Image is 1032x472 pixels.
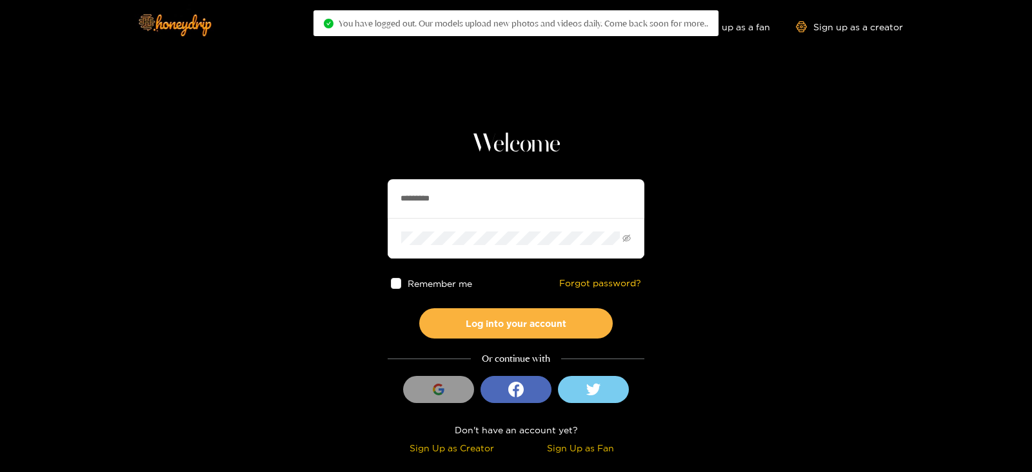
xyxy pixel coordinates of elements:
[324,19,333,28] span: check-circle
[519,440,641,455] div: Sign Up as Fan
[682,21,770,32] a: Sign up as a fan
[796,21,903,32] a: Sign up as a creator
[559,278,641,289] a: Forgot password?
[388,129,644,160] h1: Welcome
[408,279,473,288] span: Remember me
[391,440,513,455] div: Sign Up as Creator
[622,234,631,242] span: eye-invisible
[419,308,613,339] button: Log into your account
[388,422,644,437] div: Don't have an account yet?
[339,18,708,28] span: You have logged out. Our models upload new photos and videos daily. Come back soon for more..
[388,351,644,366] div: Or continue with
